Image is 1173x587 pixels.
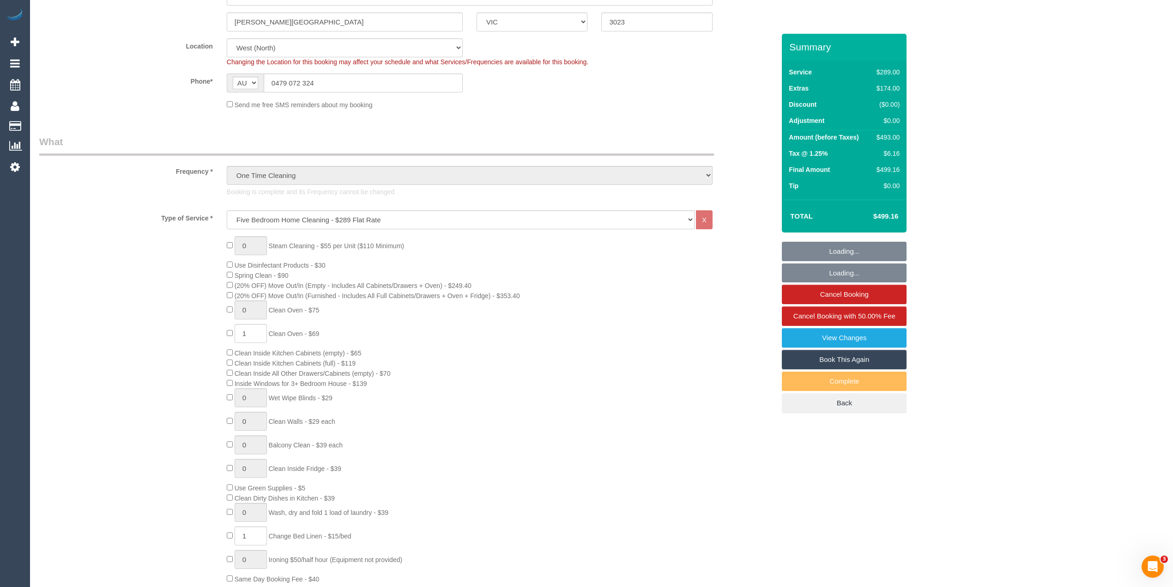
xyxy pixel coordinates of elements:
[873,116,900,125] div: $0.00
[873,149,900,158] div: $6.16
[32,73,220,86] label: Phone*
[32,38,220,51] label: Location
[235,360,356,367] span: Clean Inside Kitchen Cabinets (full) - $119
[782,350,907,369] a: Book This Again
[782,306,907,326] a: Cancel Booking with 50.00% Fee
[873,100,900,109] div: ($0.00)
[601,12,713,31] input: Post Code*
[789,181,798,190] label: Tip
[873,67,900,77] div: $289.00
[235,101,373,109] span: Send me free SMS reminders about my booking
[32,210,220,223] label: Type of Service *
[782,328,907,348] a: View Changes
[269,242,404,250] span: Steam Cleaning - $55 per Unit ($110 Minimum)
[235,292,520,300] span: (20% OFF) Move Out/In (Furnished - Includes All Full Cabinets/Drawers + Oven + Fridge) - $353.40
[269,418,335,425] span: Clean Walls - $29 each
[269,394,333,402] span: Wet Wipe Blinds - $29
[790,212,813,220] strong: Total
[873,181,900,190] div: $0.00
[235,484,305,492] span: Use Green Supplies - $5
[269,330,320,337] span: Clean Oven - $69
[789,149,828,158] label: Tax @ 1.25%
[789,84,809,93] label: Extras
[269,465,341,472] span: Clean Inside Fridge - $39
[227,187,713,196] p: Booking is complete and its Frequency cannot be changed
[269,306,320,314] span: Clean Oven - $75
[235,495,335,502] span: Clean Dirty Dishes in Kitchen - $39
[235,370,391,377] span: Clean Inside All Other Drawers/Cabinets (empty) - $70
[789,165,830,174] label: Final Amount
[6,9,24,22] img: Automaid Logo
[873,165,900,174] div: $499.16
[269,509,388,516] span: Wash, dry and fold 1 load of laundry - $39
[235,262,326,269] span: Use Disinfectant Products - $30
[873,84,900,93] div: $174.00
[1161,556,1168,563] span: 3
[789,116,824,125] label: Adjustment
[39,135,714,156] legend: What
[789,100,816,109] label: Discount
[227,58,588,66] span: Changing the Location for this booking may affect your schedule and what Services/Frequencies are...
[235,272,289,279] span: Spring Clean - $90
[1142,556,1164,578] iframe: Intercom live chat
[264,73,463,92] input: Phone*
[269,556,403,563] span: Ironing $50/half hour (Equipment not provided)
[789,42,902,52] h3: Summary
[789,133,859,142] label: Amount (before Taxes)
[269,441,343,449] span: Balcony Clean - $39 each
[846,213,898,220] h4: $499.16
[227,12,463,31] input: Suburb*
[269,532,351,540] span: Change Bed Linen - $15/bed
[782,393,907,413] a: Back
[782,285,907,304] a: Cancel Booking
[793,312,895,320] span: Cancel Booking with 50.00% Fee
[235,380,367,387] span: Inside Windows for 3+ Bedroom House - $139
[235,575,320,583] span: Same Day Booking Fee - $40
[235,282,472,289] span: (20% OFF) Move Out/In (Empty - Includes All Cabinets/Drawers + Oven) - $249.40
[235,349,362,357] span: Clean Inside Kitchen Cabinets (empty) - $65
[873,133,900,142] div: $493.00
[789,67,812,77] label: Service
[32,164,220,176] label: Frequency *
